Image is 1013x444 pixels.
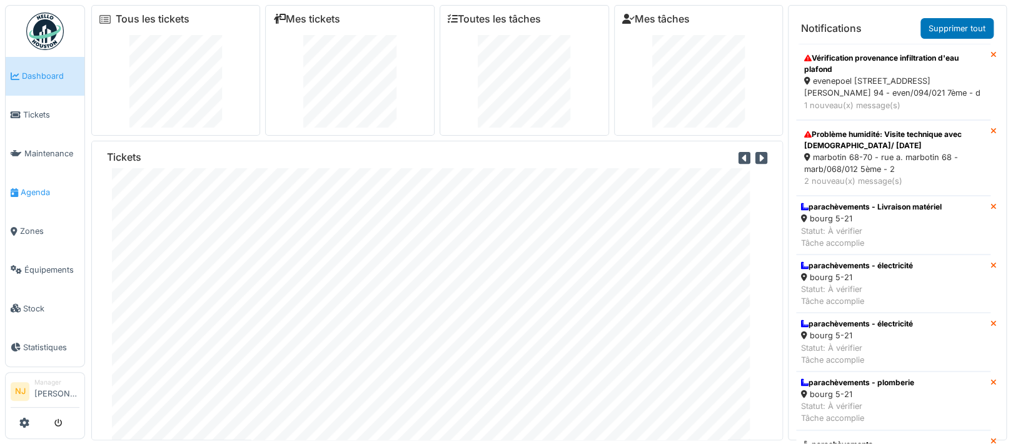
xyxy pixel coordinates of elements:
[11,378,79,408] a: NJ Manager[PERSON_NAME]
[801,260,913,271] div: parachèvements - électricité
[622,13,690,25] a: Mes tâches
[23,109,79,121] span: Tickets
[801,388,914,400] div: bourg 5-21
[796,371,990,430] a: parachèvements - plomberie bourg 5-21 Statut: À vérifierTâche accomplie
[6,57,84,96] a: Dashboard
[796,255,990,313] a: parachèvements - électricité bourg 5-21 Statut: À vérifierTâche accomplie
[6,212,84,251] a: Zones
[801,330,913,341] div: bourg 5-21
[6,328,84,366] a: Statistiques
[21,186,79,198] span: Agenda
[801,201,942,213] div: parachèvements - Livraison matériel
[6,134,84,173] a: Maintenance
[796,44,990,120] a: Vérification provenance infiltration d'eau plafond evenepoel [STREET_ADDRESS][PERSON_NAME] 94 - e...
[107,151,141,163] h6: Tickets
[804,99,982,111] div: 1 nouveau(x) message(s)
[23,341,79,353] span: Statistiques
[801,377,914,388] div: parachèvements - plomberie
[801,225,942,249] div: Statut: À vérifier Tâche accomplie
[801,342,913,366] div: Statut: À vérifier Tâche accomplie
[448,13,541,25] a: Toutes les tâches
[23,303,79,315] span: Stock
[24,264,79,276] span: Équipements
[24,148,79,159] span: Maintenance
[20,225,79,237] span: Zones
[804,53,982,75] div: Vérification provenance infiltration d'eau plafond
[804,151,982,175] div: marbotin 68-70 - rue a. marbotin 68 - marb/068/012 5ème - 2
[804,175,982,187] div: 2 nouveau(x) message(s)
[273,13,340,25] a: Mes tickets
[801,318,913,330] div: parachèvements - électricité
[22,70,79,82] span: Dashboard
[6,173,84,212] a: Agenda
[6,251,84,290] a: Équipements
[116,13,189,25] a: Tous les tickets
[34,378,79,405] li: [PERSON_NAME]
[6,96,84,134] a: Tickets
[801,23,862,34] h6: Notifications
[801,213,942,225] div: bourg 5-21
[804,129,982,151] div: Problème humidité: Visite technique avec [DEMOGRAPHIC_DATA]/ [DATE]
[804,75,982,99] div: evenepoel [STREET_ADDRESS][PERSON_NAME] 94 - even/094/021 7ème - d
[801,400,914,424] div: Statut: À vérifier Tâche accomplie
[6,289,84,328] a: Stock
[801,283,913,307] div: Statut: À vérifier Tâche accomplie
[796,313,990,371] a: parachèvements - électricité bourg 5-21 Statut: À vérifierTâche accomplie
[796,120,990,196] a: Problème humidité: Visite technique avec [DEMOGRAPHIC_DATA]/ [DATE] marbotin 68-70 - rue a. marbo...
[796,196,990,255] a: parachèvements - Livraison matériel bourg 5-21 Statut: À vérifierTâche accomplie
[801,271,913,283] div: bourg 5-21
[26,13,64,50] img: Badge_color-CXgf-gQk.svg
[11,382,29,401] li: NJ
[34,378,79,387] div: Manager
[920,18,994,39] a: Supprimer tout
